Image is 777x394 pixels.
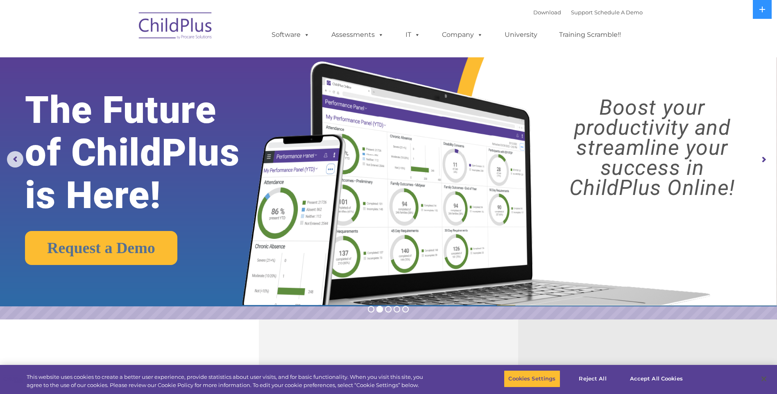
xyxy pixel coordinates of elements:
[504,370,560,387] button: Cookies Settings
[496,27,546,43] a: University
[537,97,768,198] rs-layer: Boost your productivity and streamline your success in ChildPlus Online!
[594,9,643,16] a: Schedule A Demo
[755,370,773,388] button: Close
[114,88,149,94] span: Phone number
[25,89,273,217] rs-layer: The Future of ChildPlus is Here!
[625,370,687,387] button: Accept All Cookies
[397,27,428,43] a: IT
[567,370,618,387] button: Reject All
[551,27,629,43] a: Training Scramble!!
[263,27,318,43] a: Software
[27,373,427,389] div: This website uses cookies to create a better user experience, provide statistics about user visit...
[323,27,392,43] a: Assessments
[434,27,491,43] a: Company
[571,9,593,16] a: Support
[25,231,177,265] a: Request a Demo
[533,9,643,16] font: |
[135,7,217,48] img: ChildPlus by Procare Solutions
[533,9,561,16] a: Download
[114,54,139,60] span: Last name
